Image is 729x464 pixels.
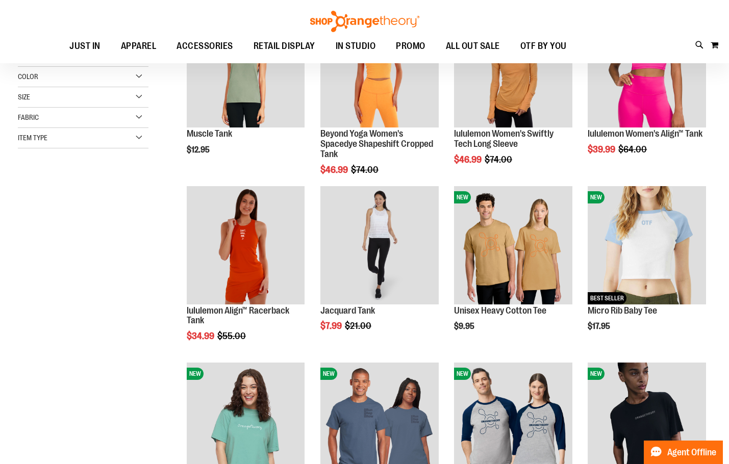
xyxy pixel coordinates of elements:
[187,305,289,326] a: lululemon Align™ Racerback Tank
[588,9,706,127] img: Product image for lululemon Womens Align Tank
[217,331,247,341] span: $55.00
[454,305,546,316] a: Unisex Heavy Cotton Tee
[315,181,444,357] div: product
[588,186,706,304] img: Micro Rib Baby Tee
[588,128,702,139] a: lululemon Women's Align™ Tank
[18,93,30,101] span: Size
[315,4,444,200] div: product
[454,322,476,331] span: $9.95
[454,128,554,149] a: lululemon Women's Swiftly Tech Long Sleeve
[454,9,572,127] img: Product image for lululemon Swiftly Tech Long Sleeve
[588,305,657,316] a: Micro Rib Baby Tee
[454,154,483,165] span: $46.99
[320,165,349,175] span: $46.99
[69,35,100,58] span: JUST IN
[320,9,439,129] a: Product image for Beyond Yoga Womens Spacedye Shapeshift Cropped Tank
[644,441,723,464] button: Agent Offline
[182,181,310,367] div: product
[320,368,337,380] span: NEW
[667,448,716,457] span: Agent Offline
[449,4,577,190] div: product
[182,4,310,180] div: product
[588,368,605,380] span: NEW
[177,35,233,58] span: ACCESSORIES
[187,186,305,304] img: Product image for lululemon Align™ Racerback Tank
[454,191,471,203] span: NEW
[320,321,343,331] span: $7.99
[18,113,39,121] span: Fabric
[396,35,425,58] span: PROMO
[449,181,577,357] div: product
[187,128,232,139] a: Muscle Tank
[454,9,572,129] a: Product image for lululemon Swiftly Tech Long Sleeve
[583,4,711,180] div: product
[454,368,471,380] span: NEW
[454,186,572,304] img: Unisex Heavy Cotton Tee
[187,9,305,127] img: Muscle Tank
[588,191,605,203] span: NEW
[254,35,315,58] span: RETAIL DISPLAY
[588,144,617,154] span: $39.99
[520,35,567,58] span: OTF BY YOU
[588,9,706,129] a: Product image for lululemon Womens Align Tank
[320,186,439,306] a: Front view of Jacquard Tank
[18,134,47,142] span: Item Type
[485,154,514,165] span: $74.00
[588,292,626,304] span: BEST SELLER
[583,181,711,357] div: product
[309,11,421,32] img: Shop Orangetheory
[18,72,38,81] span: Color
[618,144,648,154] span: $64.00
[320,305,375,316] a: Jacquard Tank
[351,165,380,175] span: $74.00
[446,35,500,58] span: ALL OUT SALE
[588,322,612,331] span: $17.95
[121,35,157,58] span: APPAREL
[320,9,439,127] img: Product image for Beyond Yoga Womens Spacedye Shapeshift Cropped Tank
[187,331,216,341] span: $34.99
[187,368,204,380] span: NEW
[320,128,433,159] a: Beyond Yoga Women's Spacedye Shapeshift Cropped Tank
[336,35,376,58] span: IN STUDIO
[454,186,572,306] a: Unisex Heavy Cotton TeeNEW
[187,186,305,306] a: Product image for lululemon Align™ Racerback Tank
[345,321,373,331] span: $21.00
[320,186,439,304] img: Front view of Jacquard Tank
[588,186,706,306] a: Micro Rib Baby TeeNEWBEST SELLER
[187,145,211,154] span: $12.95
[187,9,305,129] a: Muscle TankNEW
